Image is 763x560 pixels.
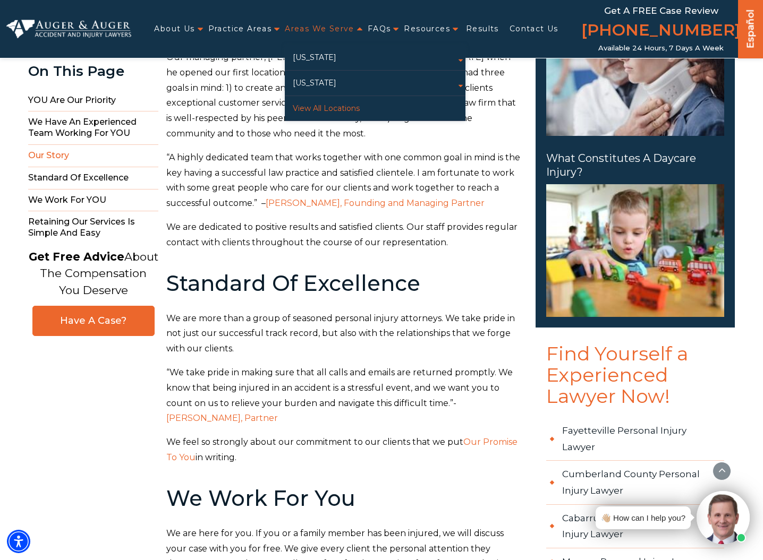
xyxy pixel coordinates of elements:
a: [PERSON_NAME], Partner [166,413,278,423]
img: What To Do If You Are Seriously Injured [546,3,724,136]
p: About The Compensation You Deserve [29,248,158,299]
span: YOU Are Our Priority [28,90,158,112]
span: Have A Case? [44,315,143,327]
div: Accessibility Menu [7,530,30,553]
b: We Work For You [166,485,355,511]
a: [PERSON_NAME], Founding and Managing Partner [266,198,485,208]
span: Find Yourself a Experienced Lawyer Now! [536,343,735,417]
img: Intaker widget Avatar [697,491,750,544]
span: We Have An Experienced Team Working For YOU [28,111,158,145]
a: Results [466,18,499,40]
a: [US_STATE] [285,45,465,70]
a: Cabarrus County Personal Injury Lawyer [546,505,724,548]
span: “A highly dedicated team that works together with one common goal in mind is the key having a suc... [166,152,520,208]
img: Auger & Auger Accident and Injury Lawyers Logo [6,20,131,39]
span: Retaining Our Services Is Simple and Easy [28,211,158,244]
p: We feel so strongly about our commitment to our clients that we put in writing. [166,435,523,466]
a: View All Locations [285,96,465,121]
strong: Get Free Advice [29,250,124,263]
a: Resources [404,18,450,40]
a: Contact Us [510,18,558,40]
span: Standard of Excellence [28,167,158,189]
button: scroll to up [713,462,731,480]
span: We Work For YOU [28,189,158,212]
a: Cumberland County Personal Injury Lawyer [546,461,724,504]
a: Practice Areas [208,18,272,40]
span: What Constitutes a Daycare Injury? [546,151,724,179]
span: Get a FREE Case Review [604,5,718,16]
img: What Constitutes a Daycare Injury? [546,184,724,317]
span: Our Story [28,145,158,167]
a: What Constitutes a Daycare Injury? What Constitutes a Daycare Injury? [546,151,724,317]
p: We are more than a group of seasoned personal injury attorneys. We take pride in not just our suc... [166,311,523,357]
a: Have A Case? [32,306,155,336]
b: Standard Of Excellence [166,270,420,296]
p: “We take pride in making sure that all calls and emails are returned promptly. We know that being... [166,365,523,426]
a: [US_STATE] [285,71,465,96]
a: About Us [154,18,194,40]
a: [PHONE_NUMBER] [581,19,741,44]
a: Areas We Serve [285,18,354,40]
div: 👋🏼 How can I help you? [601,511,685,525]
a: Fayetteville Personal Injury Lawyer [546,417,724,461]
span: Available 24 Hours, 7 Days a Week [598,44,724,53]
a: FAQs [368,18,391,40]
div: On This Page [28,64,158,79]
span: We are dedicated to positive results and satisfied clients. Our staff provides regular contact wi... [166,222,518,247]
